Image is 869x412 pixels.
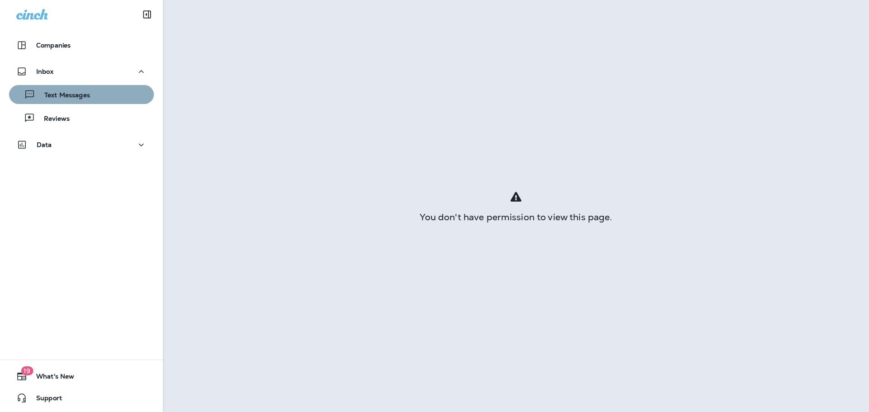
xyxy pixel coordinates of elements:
[9,85,154,104] button: Text Messages
[27,394,62,405] span: Support
[36,42,71,49] p: Companies
[9,62,154,81] button: Inbox
[21,366,33,375] span: 19
[37,141,52,148] p: Data
[9,389,154,407] button: Support
[134,5,160,24] button: Collapse Sidebar
[36,68,53,75] p: Inbox
[35,91,90,100] p: Text Messages
[9,109,154,128] button: Reviews
[9,36,154,54] button: Companies
[9,136,154,154] button: Data
[35,115,70,123] p: Reviews
[163,213,869,221] div: You don't have permission to view this page.
[9,367,154,385] button: 19What's New
[27,373,74,384] span: What's New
